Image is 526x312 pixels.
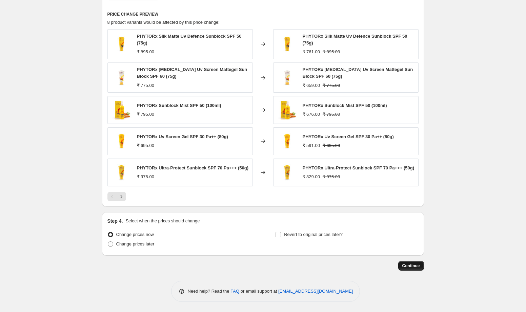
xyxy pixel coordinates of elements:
[116,241,155,246] span: Change prices later
[111,68,131,88] img: Amazon1600x1600-2_52b9e4d4-f530-44f0-9b7d-3c058903e568_80x.jpg
[137,67,247,79] span: PHYTORx [MEDICAL_DATA] Uv Screen Mattegel Sun Block SPF 60 (75g)
[125,218,200,224] p: Select when the prices should change
[277,100,297,120] img: phytorx-sunblock-mist-spf-50-lotus-professional-1_1_1_1_80x.jpg
[402,263,420,269] span: Continue
[107,192,126,201] nav: Pagination
[277,34,297,54] img: Amazon1600x1600-2_7e451ff1-6a5c-4560-8047-64addc55f0ff_80x.jpg
[278,289,353,294] a: [EMAIL_ADDRESS][DOMAIN_NAME]
[137,111,154,118] div: ₹ 795.00
[107,12,419,17] h6: PRICE CHANGE PREVIEW
[277,68,297,88] img: Amazon1600x1600-2_52b9e4d4-f530-44f0-9b7d-3c058903e568_80x.jpg
[137,165,249,170] span: PHYTORx Ultra-Protect Sunblock SPF 70 Pa+++ (50g)
[398,261,424,271] button: Continue
[107,20,220,25] span: 8 product variants would be affected by this price change:
[111,100,131,120] img: phytorx-sunblock-mist-spf-50-lotus-professional-1_1_1_1_80x.jpg
[137,134,228,139] span: PHYTORx Uv Screen Gel SPF 30 Pa++ (80g)
[117,192,126,201] button: Next
[323,111,340,118] strike: ₹ 795.00
[284,232,343,237] span: Revert to original prices later?
[303,142,320,149] div: ₹ 591.00
[323,142,340,149] strike: ₹ 695.00
[303,165,414,170] span: PHYTORx Ultra-Protect Sunblock SPF 70 Pa+++ (50g)
[303,173,320,180] div: ₹ 829.00
[303,82,320,89] div: ₹ 659.00
[137,103,221,108] span: PHYTORx Sunblock Mist SPF 50 (100ml)
[116,232,154,237] span: Change prices now
[111,162,131,183] img: Amazon1600x1600-2_fdbd1582-801f-4278-8880-ed7aa1ea4922_80x.jpg
[303,49,320,55] div: ₹ 761.00
[111,34,131,54] img: Amazon1600x1600-2_7e451ff1-6a5c-4560-8047-64addc55f0ff_80x.jpg
[230,289,239,294] a: FAQ
[303,103,387,108] span: PHYTORx Sunblock Mist SPF 50 (100ml)
[137,82,154,89] div: ₹ 775.00
[107,218,123,224] h2: Step 4.
[323,82,340,89] strike: ₹ 775.00
[137,34,242,45] span: PHYTORx Silk Matte Uv Defence Sunblock SPF 50 (75g)
[239,289,278,294] span: or email support at
[277,162,297,183] img: Amazon1600x1600-2_fdbd1582-801f-4278-8880-ed7aa1ea4922_80x.jpg
[303,34,407,45] span: PHYTORx Silk Matte Uv Defence Sunblock SPF 50 (75g)
[303,134,394,139] span: PHYTORx Uv Screen Gel SPF 30 Pa++ (80g)
[303,111,320,118] div: ₹ 676.00
[277,131,297,151] img: Amazon1600x1600-2_e54ccb40-2b8e-4a38-a6a1-bc454b66c8aa_80x.jpg
[303,67,413,79] span: PHYTORx [MEDICAL_DATA] Uv Screen Mattegel Sun Block SPF 60 (75g)
[323,173,340,180] strike: ₹ 975.00
[111,131,131,151] img: Amazon1600x1600-2_e54ccb40-2b8e-4a38-a6a1-bc454b66c8aa_80x.jpg
[188,289,231,294] span: Need help? Read the
[137,173,154,180] div: ₹ 975.00
[137,49,154,55] div: ₹ 895.00
[137,142,154,149] div: ₹ 695.00
[323,49,340,55] strike: ₹ 895.00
